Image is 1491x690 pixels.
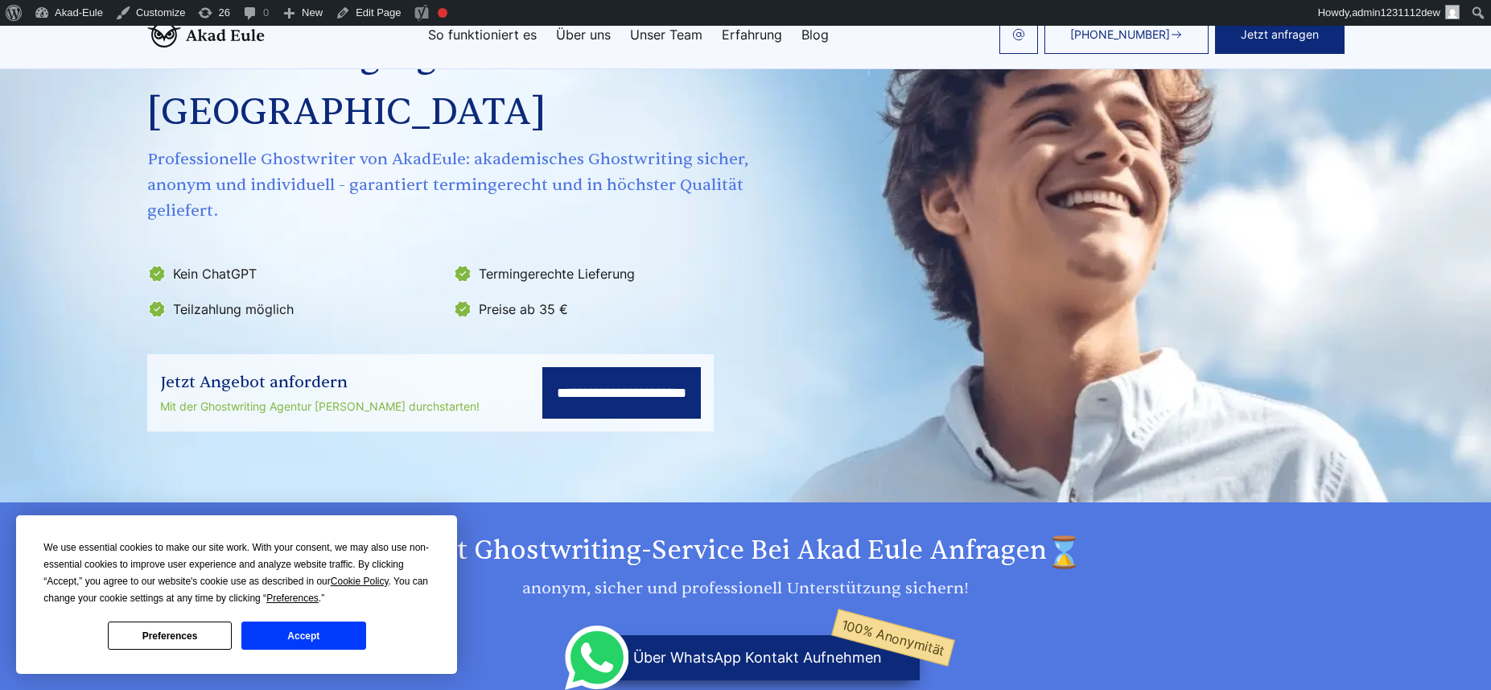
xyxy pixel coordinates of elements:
div: Jetzt Angebot anfordern [160,370,480,395]
li: Teilzahlung möglich [147,296,443,322]
a: Blog [801,28,829,41]
h2: Jetzt Ghostwriting-Service bei Akad Eule anfragen [147,535,1345,570]
div: anonym, sicher und professionell Unterstützung sichern! [147,576,1345,601]
li: Kein ChatGPT [147,261,443,287]
img: logo [147,22,265,48]
li: Preise ab 35 € [453,296,749,322]
button: Jetzt anfragen [1215,15,1345,54]
button: Accept [241,622,365,650]
div: Cookie Consent Prompt [16,515,457,674]
span: Professionelle Ghostwriter von AkadEule: akademisches Ghostwriting sicher, anonym und individuell... [147,147,752,224]
span: [PHONE_NUMBER] [1070,28,1170,41]
a: Unser Team [630,28,702,41]
div: Focus keyphrase not set [438,8,447,18]
button: Preferences [108,622,232,650]
button: über WhatsApp Kontakt aufnehmen100% Anonymität [595,635,920,680]
span: 100% Anonymität [832,609,956,667]
span: Cookie Policy [331,576,389,587]
span: Preferences [266,593,319,604]
img: time [1047,535,1082,570]
a: [PHONE_NUMBER] [1044,15,1209,54]
a: Über uns [556,28,611,41]
li: Termingerechte Lieferung [453,261,749,287]
div: We use essential cookies to make our site work. With your consent, we may also use non-essential ... [43,539,430,607]
div: Mit der Ghostwriting Agentur [PERSON_NAME] durchstarten! [160,397,480,416]
a: So funktioniert es [428,28,537,41]
a: Erfahrung [722,28,782,41]
span: admin1231112dew [1352,6,1440,19]
img: email [1012,28,1025,41]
